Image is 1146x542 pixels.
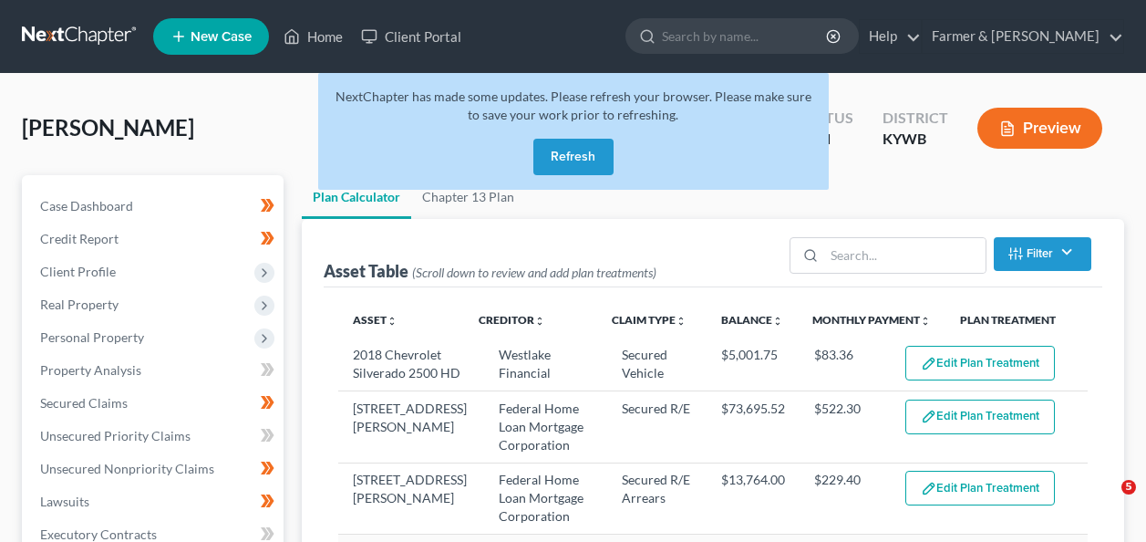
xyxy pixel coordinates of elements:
td: $229.40 [800,463,891,534]
a: Assetunfold_more [353,313,397,327]
img: edit-pencil-c1479a1de80d8dea1e2430c2f745a3c6a07e9d7aa2eeffe225670001d78357a8.svg [921,356,936,371]
span: New Case [191,30,252,44]
span: Real Property [40,297,119,312]
td: $73,695.52 [707,391,800,463]
div: District [883,108,948,129]
td: $5,001.75 [707,339,800,391]
span: [PERSON_NAME] [22,114,194,141]
td: $522.30 [800,391,891,463]
img: edit-pencil-c1479a1de80d8dea1e2430c2f745a3c6a07e9d7aa2eeffe225670001d78357a8.svg [921,481,936,496]
span: Client Profile [40,264,116,279]
iframe: Intercom live chat [1084,480,1128,524]
span: Unsecured Priority Claims [40,428,191,443]
button: Refresh [533,139,614,175]
a: Credit Report [26,223,284,255]
a: Unsecured Nonpriority Claims [26,453,284,485]
button: Filter [994,237,1091,271]
button: Edit Plan Treatment [905,471,1055,506]
a: Unsecured Priority Claims [26,420,284,453]
td: Federal Home Loan Mortgage Corporation [484,463,607,534]
a: Lawsuits [26,485,284,518]
a: Farmer & [PERSON_NAME] [923,20,1123,53]
td: [STREET_ADDRESS][PERSON_NAME] [338,391,484,463]
i: unfold_more [772,316,783,327]
td: 2018 Chevrolet Silverado 2500 HD [338,339,484,391]
a: Plan Calculator [302,175,411,219]
img: edit-pencil-c1479a1de80d8dea1e2430c2f745a3c6a07e9d7aa2eeffe225670001d78357a8.svg [921,409,936,424]
span: Secured Claims [40,395,128,411]
i: unfold_more [920,316,931,327]
td: $83.36 [800,339,891,391]
span: Case Dashboard [40,198,133,214]
a: Home [274,20,352,53]
div: Asset Table [324,260,656,282]
span: Personal Property [40,329,144,345]
input: Search... [824,238,986,273]
span: Credit Report [40,231,119,246]
a: Case Dashboard [26,190,284,223]
span: Lawsuits [40,494,89,509]
a: Secured Claims [26,387,284,420]
a: Monthly Paymentunfold_more [812,313,931,327]
a: Property Analysis [26,354,284,387]
a: Creditorunfold_more [479,313,545,327]
span: Property Analysis [40,362,141,378]
i: unfold_more [387,316,397,327]
input: Search by name... [662,19,829,53]
td: Secured Vehicle [607,339,707,391]
a: Client Portal [352,20,470,53]
span: (Scroll down to review and add plan treatments) [412,265,656,280]
a: Balanceunfold_more [721,313,783,327]
td: Secured R/E Arrears [607,463,707,534]
span: Executory Contracts [40,526,157,542]
a: Claim Typeunfold_more [612,313,687,327]
td: $13,764.00 [707,463,800,534]
td: Secured R/E [607,391,707,463]
button: Preview [977,108,1102,149]
i: unfold_more [676,316,687,327]
span: 5 [1121,480,1136,495]
i: unfold_more [534,316,545,327]
td: Westlake Financial [484,339,607,391]
button: Edit Plan Treatment [905,346,1055,380]
button: Edit Plan Treatment [905,400,1055,434]
div: KYWB [883,129,948,150]
td: Federal Home Loan Mortgage Corporation [484,391,607,463]
span: Unsecured Nonpriority Claims [40,461,214,476]
a: Help [860,20,921,53]
td: [STREET_ADDRESS][PERSON_NAME] [338,463,484,534]
span: NextChapter has made some updates. Please refresh your browser. Please make sure to save your wor... [336,89,811,122]
th: Plan Treatment [945,302,1088,339]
